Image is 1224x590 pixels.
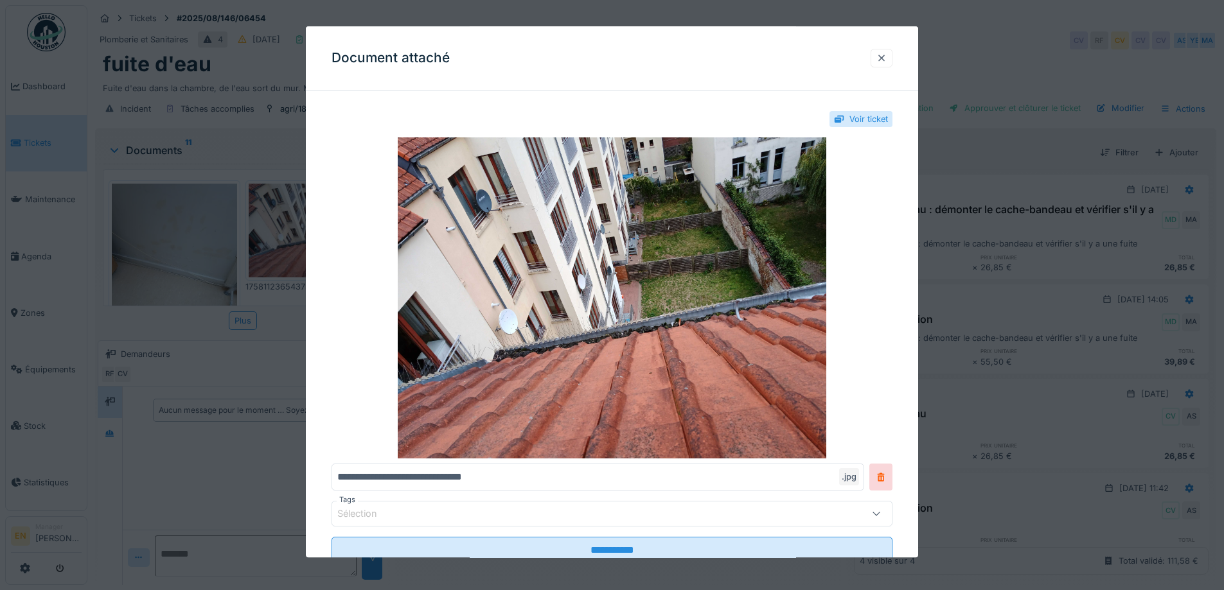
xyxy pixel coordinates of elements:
h3: Document attaché [332,50,450,66]
div: .jpg [839,469,859,486]
div: Sélection [337,507,395,521]
label: Tags [337,495,358,506]
img: 803ff3b8-1d1c-4d17-ab38-58f3c3af610f-17581123654373179303218991077747.jpg [332,138,892,459]
div: Voir ticket [849,113,888,125]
